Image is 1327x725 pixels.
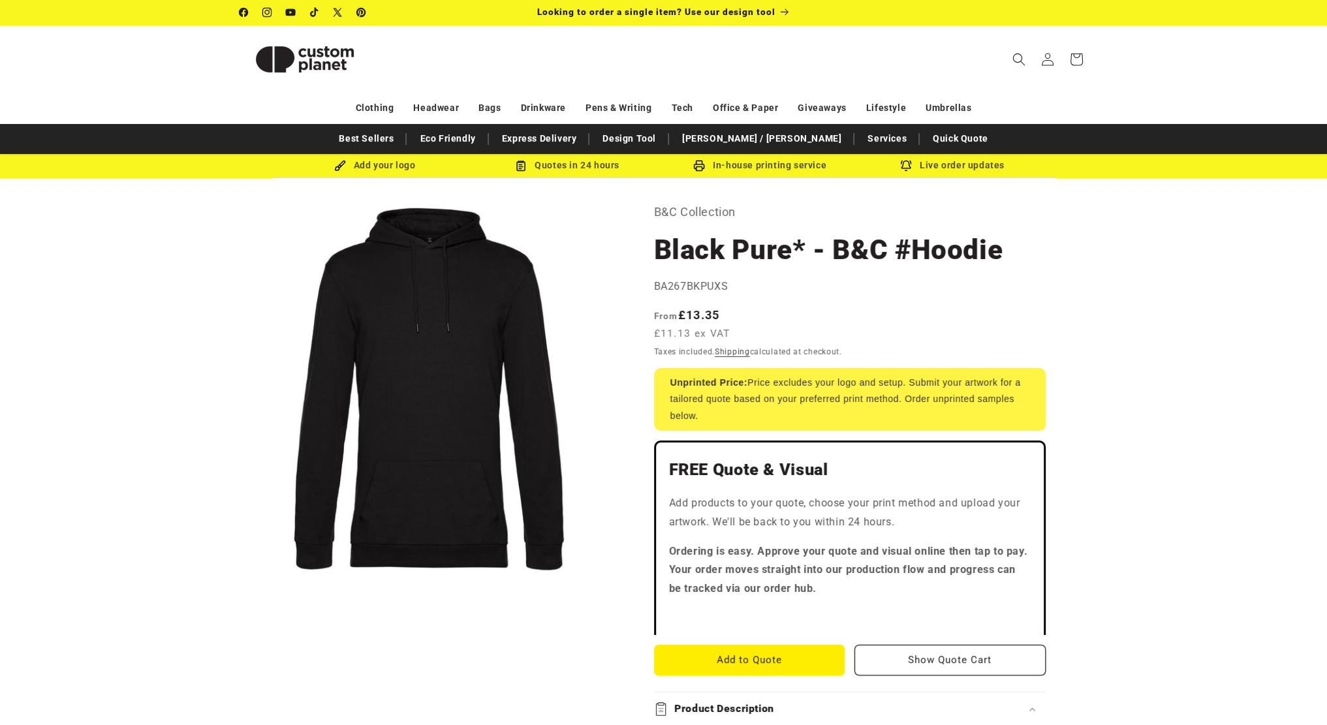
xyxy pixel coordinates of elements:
[654,368,1046,431] div: Price excludes your logo and setup. Submit your artwork for a tailored quote based on your prefer...
[654,645,845,675] button: Add to Quote
[654,345,1046,358] div: Taxes included. calculated at checkout.
[669,494,1031,532] p: Add products to your quote, choose your print method and upload your artwork. We'll be back to yo...
[654,326,730,341] span: £11.13 ex VAT
[240,30,370,89] img: Custom Planet
[900,160,912,172] img: Order updates
[654,311,678,321] span: From
[585,97,651,119] a: Pens & Writing
[279,157,471,174] div: Add your logo
[471,157,664,174] div: Quotes in 24 hours
[413,97,459,119] a: Headwear
[654,280,728,292] span: BA267BKPUXS
[1109,584,1327,725] iframe: Chat Widget
[926,97,971,119] a: Umbrellas
[478,97,501,119] a: Bags
[798,97,846,119] a: Giveaways
[654,308,720,322] strong: £13.35
[856,157,1049,174] div: Live order updates
[713,97,778,119] a: Office & Paper
[861,127,913,150] a: Services
[676,127,848,150] a: [PERSON_NAME] / [PERSON_NAME]
[671,97,693,119] a: Tech
[495,127,584,150] a: Express Delivery
[854,645,1046,675] button: Show Quote Cart
[334,160,346,172] img: Brush Icon
[234,25,375,93] a: Custom Planet
[332,127,400,150] a: Best Sellers
[669,459,1031,480] h2: FREE Quote & Visual
[654,202,1046,223] p: B&C Collection
[654,232,1046,268] h1: Black Pure* - B&C #Hoodie
[674,702,774,716] h2: Product Description
[926,127,995,150] a: Quick Quote
[669,545,1028,595] strong: Ordering is easy. Approve your quote and visual online then tap to pay. Your order moves straight...
[693,160,705,172] img: In-house printing
[515,160,527,172] img: Order Updates Icon
[670,377,748,388] strong: Unprinted Price:
[537,7,775,17] span: Looking to order a single item? Use our design tool
[669,609,1031,622] iframe: Customer reviews powered by Trustpilot
[715,347,750,356] a: Shipping
[664,157,856,174] div: In-house printing service
[596,127,663,150] a: Design Tool
[356,97,394,119] a: Clothing
[413,127,482,150] a: Eco Friendly
[521,97,566,119] a: Drinkware
[240,202,621,583] media-gallery: Gallery Viewer
[1005,45,1033,74] summary: Search
[866,97,906,119] a: Lifestyle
